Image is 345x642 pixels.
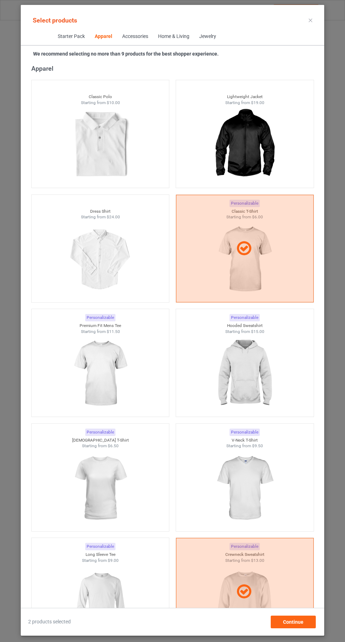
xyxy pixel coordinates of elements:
div: Classic Polo [32,94,169,100]
span: $9.50 [252,443,263,448]
div: Long Sleeve Tee [32,552,169,558]
div: Starting from [176,329,314,335]
div: Starting from [32,329,169,335]
div: Starting from [176,100,314,106]
div: V-Neck T-Shirt [176,437,314,443]
div: Starting from [32,214,169,220]
div: Starting from [32,558,169,564]
img: regular.jpg [69,220,132,299]
span: $10.00 [106,100,120,105]
div: Personalizable [230,314,260,321]
div: Apparel [94,33,112,40]
img: regular.jpg [69,105,132,184]
div: [DEMOGRAPHIC_DATA] T-Shirt [32,437,169,443]
div: Starting from [176,443,314,449]
div: Personalizable [85,314,115,321]
div: Starting from [32,100,169,106]
img: regular.jpg [69,563,132,642]
img: regular.jpg [69,449,132,528]
span: 2 products selected [28,618,71,625]
span: $15.00 [251,329,264,334]
strong: We recommend selecting no more than 9 products for the best shopper experience. [33,51,219,57]
span: $19.00 [251,100,264,105]
img: regular.jpg [213,334,276,413]
div: Accessories [122,33,148,40]
span: Continue [283,619,303,625]
div: Home & Living [158,33,189,40]
div: Personalizable [85,429,115,436]
div: Personalizable [230,429,260,436]
div: Hooded Sweatshirt [176,323,314,329]
div: Jewelry [199,33,216,40]
img: regular.jpg [69,334,132,413]
div: Starting from [32,443,169,449]
div: Lightweight Jacket [176,94,314,100]
span: Select products [33,17,77,24]
div: Personalizable [85,543,115,550]
div: Continue [271,616,316,628]
span: $6.50 [108,443,119,448]
span: $9.00 [108,558,119,563]
div: Premium Fit Mens Tee [32,323,169,329]
span: Starter Pack [52,28,89,45]
div: Apparel [31,64,317,72]
img: regular.jpg [213,105,276,184]
div: Dress Shirt [32,208,169,214]
img: regular.jpg [213,449,276,528]
span: $11.50 [106,329,120,334]
span: $24.00 [106,214,120,219]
